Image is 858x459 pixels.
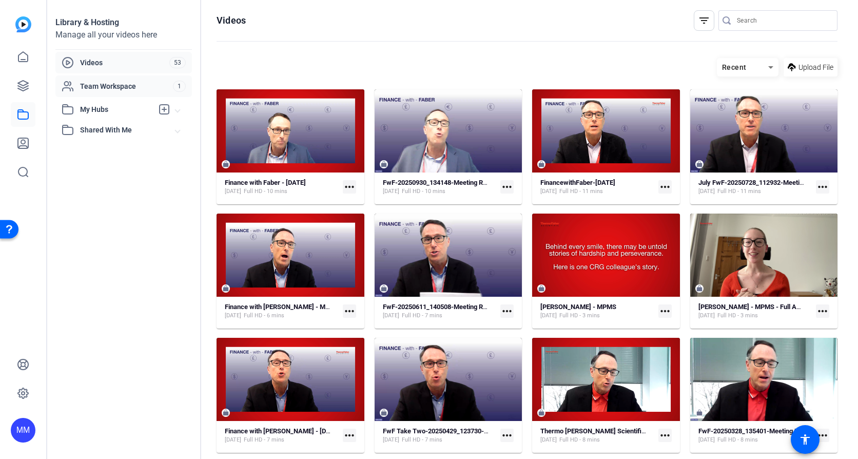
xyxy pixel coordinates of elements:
mat-icon: more_horiz [658,304,672,318]
span: [DATE] [383,436,399,444]
mat-icon: more_horiz [816,180,829,194]
strong: FwF-20250930_134148-Meeting Recording [383,179,509,186]
span: [DATE] [698,436,715,444]
a: Finance with [PERSON_NAME] - [DATE][DATE]Full HD - 7 mins [225,427,339,444]
strong: July FwF-20250728_112932-Meeting Recording [698,179,838,186]
span: Full HD - 7 mins [244,436,284,444]
span: Full HD - 7 mins [402,312,442,320]
span: [DATE] [383,312,399,320]
span: [DATE] [698,187,715,196]
div: Manage all your videos here [55,29,192,41]
a: [PERSON_NAME] - MPMS - Full Audio[DATE]Full HD - 3 mins [698,303,812,320]
strong: FwF-20250328_135401-Meeting Recording [698,427,824,435]
mat-icon: more_horiz [343,304,356,318]
span: Full HD - 11 mins [559,187,603,196]
span: Full HD - 7 mins [402,436,442,444]
span: [DATE] [698,312,715,320]
span: Full HD - 8 mins [559,436,600,444]
a: FwF-20250611_140508-Meeting Recording[DATE]Full HD - 7 mins [383,303,497,320]
mat-icon: more_horiz [816,429,829,442]
mat-icon: more_horiz [658,180,672,194]
h1: Videos [217,14,246,27]
mat-icon: filter_list [698,14,710,27]
strong: Finance with Faber - [DATE] [225,179,306,186]
span: [DATE] [540,312,557,320]
a: Finance with Faber - [DATE][DATE]Full HD - 10 mins [225,179,339,196]
div: Library & Hosting [55,16,192,29]
mat-icon: more_horiz [816,304,829,318]
span: Full HD - 10 mins [244,187,287,196]
button: Upload File [784,58,837,76]
mat-expansion-panel-header: My Hubs [55,99,192,120]
span: Full HD - 11 mins [717,187,761,196]
a: Finance with [PERSON_NAME] - MayJune2025[DATE]Full HD - 6 mins [225,303,339,320]
span: My Hubs [80,104,153,115]
mat-icon: accessibility [799,433,811,446]
a: FinancewithFaber-[DATE][DATE]Full HD - 11 mins [540,179,654,196]
a: [PERSON_NAME] - MPMS[DATE]Full HD - 3 mins [540,303,654,320]
span: Upload File [798,62,833,73]
mat-icon: more_horiz [343,180,356,194]
input: Search [737,14,829,27]
span: Full HD - 6 mins [244,312,284,320]
strong: FwF Take Two-20250429_123730-Meeting Recording [383,427,539,435]
a: FwF-20250930_134148-Meeting Recording[DATE]Full HD - 10 mins [383,179,497,196]
span: [DATE] [225,312,241,320]
mat-icon: more_horiz [658,429,672,442]
span: Full HD - 10 mins [402,187,445,196]
strong: Finance with [PERSON_NAME] - MayJune2025 [225,303,361,311]
strong: [PERSON_NAME] - MPMS [540,303,616,311]
div: MM [11,418,35,443]
mat-expansion-panel-header: Shared With Me [55,120,192,140]
strong: FinancewithFaber-[DATE] [540,179,615,186]
strong: Thermo [PERSON_NAME] Scientific Simple (46750) [540,427,691,435]
span: Shared With Me [80,125,175,136]
span: 53 [169,57,186,68]
span: Full HD - 3 mins [559,312,600,320]
span: Team Workspace [80,81,173,91]
span: Videos [80,58,169,68]
mat-icon: more_horiz [500,429,514,442]
span: [DATE] [225,187,241,196]
a: FwF-20250328_135401-Meeting Recording[DATE]Full HD - 8 mins [698,427,812,444]
span: Full HD - 8 mins [717,436,758,444]
strong: Finance with [PERSON_NAME] - [DATE] [225,427,340,435]
span: Recent [722,63,747,71]
a: FwF Take Two-20250429_123730-Meeting Recording[DATE]Full HD - 7 mins [383,427,497,444]
mat-icon: more_horiz [500,180,514,194]
a: Thermo [PERSON_NAME] Scientific Simple (46750)[DATE]Full HD - 8 mins [540,427,654,444]
span: [DATE] [225,436,241,444]
mat-icon: more_horiz [343,429,356,442]
img: blue-gradient.svg [15,16,31,32]
strong: [PERSON_NAME] - MPMS - Full Audio [698,303,809,311]
span: 1 [173,81,186,92]
span: [DATE] [383,187,399,196]
a: July FwF-20250728_112932-Meeting Recording[DATE]Full HD - 11 mins [698,179,812,196]
strong: FwF-20250611_140508-Meeting Recording [383,303,509,311]
span: Full HD - 3 mins [717,312,758,320]
span: [DATE] [540,187,557,196]
span: [DATE] [540,436,557,444]
mat-icon: more_horiz [500,304,514,318]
